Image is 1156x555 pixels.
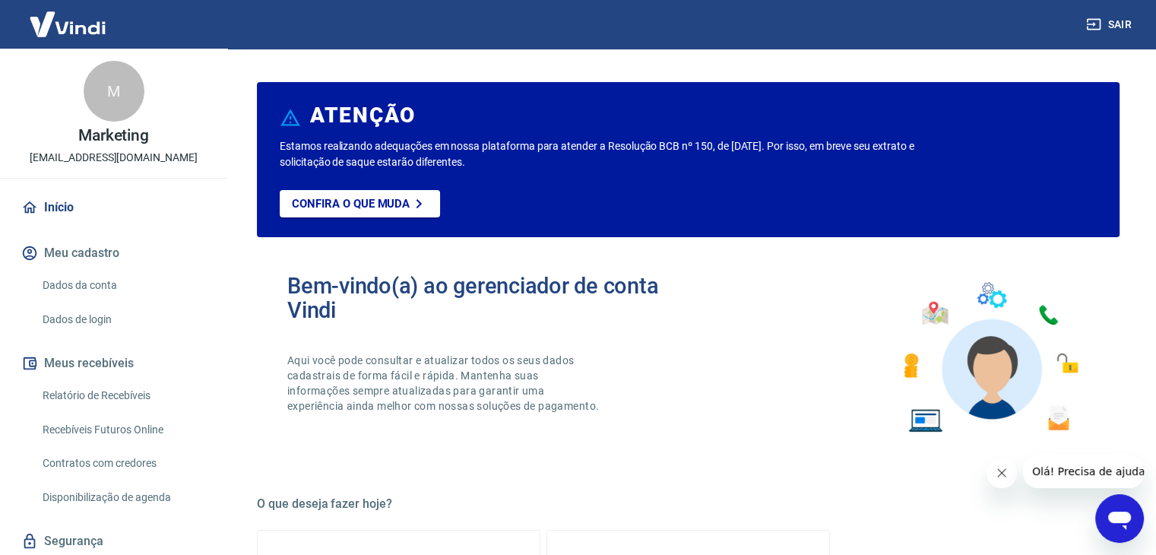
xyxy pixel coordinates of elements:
p: Confira o que muda [292,197,410,211]
span: Olá! Precisa de ajuda? [9,11,128,23]
p: Estamos realizando adequações em nossa plataforma para atender a Resolução BCB nº 150, de [DATE].... [280,138,933,170]
button: Meus recebíveis [18,347,209,380]
img: Vindi [18,1,117,47]
h5: O que deseja fazer hoje? [257,496,1120,512]
iframe: Fechar mensagem [987,458,1017,488]
h2: Bem-vindo(a) ao gerenciador de conta Vindi [287,274,689,322]
p: [EMAIL_ADDRESS][DOMAIN_NAME] [30,150,198,166]
img: Imagem de um avatar masculino com diversos icones exemplificando as funcionalidades do gerenciado... [890,274,1089,442]
a: Início [18,191,209,224]
a: Contratos com credores [36,448,209,479]
div: M [84,61,144,122]
p: Aqui você pode consultar e atualizar todos os seus dados cadastrais de forma fácil e rápida. Mant... [287,353,602,414]
a: Relatório de Recebíveis [36,380,209,411]
a: Dados da conta [36,270,209,301]
button: Meu cadastro [18,236,209,270]
iframe: Botão para abrir a janela de mensagens [1095,494,1144,543]
a: Dados de login [36,304,209,335]
iframe: Mensagem da empresa [1023,455,1144,488]
a: Confira o que muda [280,190,440,217]
h6: ATENÇÃO [310,108,416,123]
a: Recebíveis Futuros Online [36,414,209,446]
a: Disponibilização de agenda [36,482,209,513]
p: Marketing [78,128,150,144]
button: Sair [1083,11,1138,39]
